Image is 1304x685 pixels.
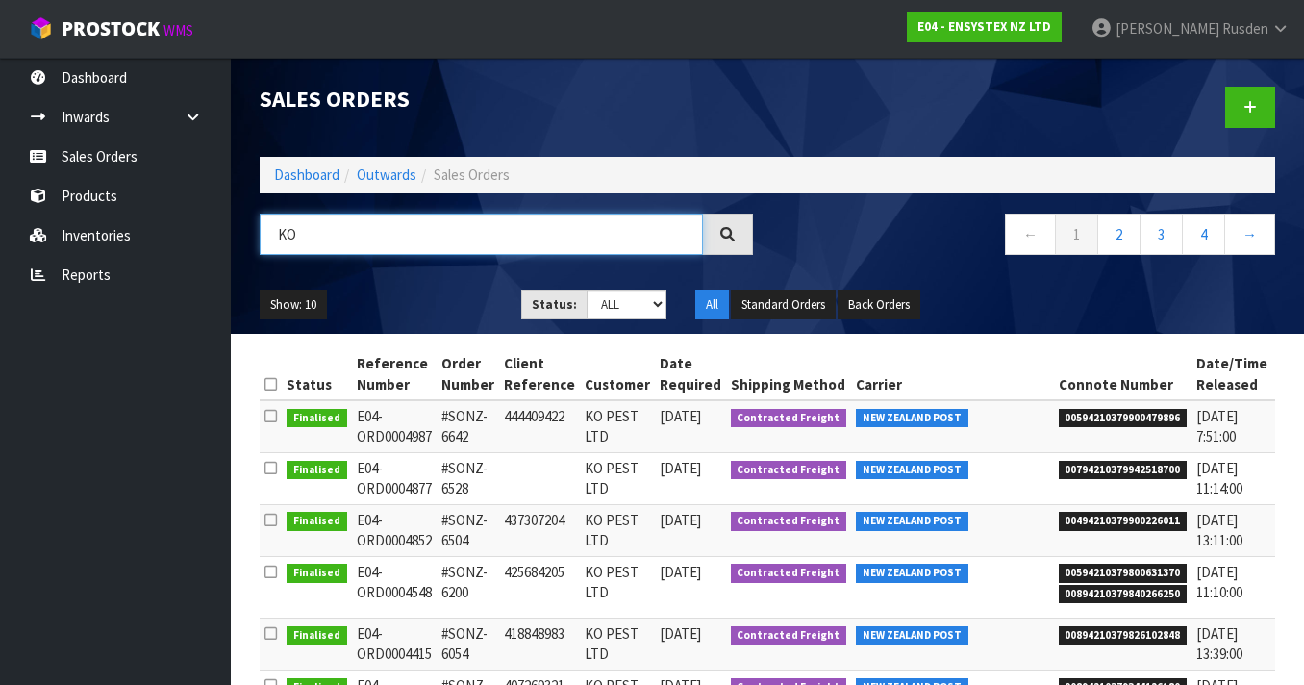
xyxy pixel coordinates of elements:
[856,626,968,646] span: NEW ZEALAND POST
[856,461,968,480] span: NEW ZEALAND POST
[352,556,437,618] td: E04-ORD0004548
[282,348,352,400] th: Status
[1224,214,1275,255] a: →
[580,618,655,670] td: KO PEST LTD
[856,564,968,583] span: NEW ZEALAND POST
[838,290,920,320] button: Back Orders
[1097,214,1141,255] a: 2
[782,214,1275,261] nav: Page navigation
[1196,624,1242,663] span: [DATE] 13:39:00
[851,348,1054,400] th: Carrier
[62,16,160,41] span: ProStock
[580,504,655,556] td: KO PEST LTD
[532,296,577,313] strong: Status:
[731,564,847,583] span: Contracted Freight
[1005,214,1056,255] a: ←
[287,626,347,646] span: Finalised
[1059,585,1188,604] span: 00894210379840266250
[580,348,655,400] th: Customer
[1196,459,1242,497] span: [DATE] 11:14:00
[499,504,580,556] td: 437307204
[655,348,726,400] th: Date Required
[1059,461,1188,480] span: 00794210379942518700
[352,618,437,670] td: E04-ORD0004415
[1140,214,1183,255] a: 3
[437,556,499,618] td: #SONZ-6200
[1182,214,1225,255] a: 4
[352,452,437,504] td: E04-ORD0004877
[499,348,580,400] th: Client Reference
[856,409,968,428] span: NEW ZEALAND POST
[1222,19,1268,38] span: Rusden
[287,461,347,480] span: Finalised
[357,165,416,184] a: Outwards
[660,511,701,529] span: [DATE]
[695,290,729,320] button: All
[437,452,499,504] td: #SONZ-6528
[287,564,347,583] span: Finalised
[274,165,339,184] a: Dashboard
[1059,564,1188,583] span: 00594210379800631370
[660,563,701,581] span: [DATE]
[437,504,499,556] td: #SONZ-6504
[352,504,437,556] td: E04-ORD0004852
[856,512,968,531] span: NEW ZEALAND POST
[1059,512,1188,531] span: 00494210379900226011
[1055,214,1098,255] a: 1
[499,556,580,618] td: 425684205
[1196,563,1242,601] span: [DATE] 11:10:00
[260,214,703,255] input: Search sales orders
[499,400,580,452] td: 444409422
[731,626,847,646] span: Contracted Freight
[1116,19,1219,38] span: [PERSON_NAME]
[580,556,655,618] td: KO PEST LTD
[660,624,701,643] span: [DATE]
[1054,348,1192,400] th: Connote Number
[437,618,499,670] td: #SONZ-6054
[1059,409,1188,428] span: 00594210379900479896
[287,409,347,428] span: Finalised
[1191,348,1272,400] th: Date/Time Released
[726,348,852,400] th: Shipping Method
[731,461,847,480] span: Contracted Freight
[731,512,847,531] span: Contracted Freight
[434,165,510,184] span: Sales Orders
[1196,407,1238,445] span: [DATE] 7:51:00
[731,290,836,320] button: Standard Orders
[352,400,437,452] td: E04-ORD0004987
[352,348,437,400] th: Reference Number
[1196,511,1242,549] span: [DATE] 13:11:00
[163,21,193,39] small: WMS
[499,618,580,670] td: 418848983
[29,16,53,40] img: cube-alt.png
[580,400,655,452] td: KO PEST LTD
[580,452,655,504] td: KO PEST LTD
[437,400,499,452] td: #SONZ-6642
[260,290,327,320] button: Show: 10
[437,348,499,400] th: Order Number
[660,407,701,425] span: [DATE]
[260,87,753,112] h1: Sales Orders
[917,18,1051,35] strong: E04 - ENSYSTEX NZ LTD
[287,512,347,531] span: Finalised
[660,459,701,477] span: [DATE]
[1059,626,1188,646] span: 00894210379826102848
[731,409,847,428] span: Contracted Freight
